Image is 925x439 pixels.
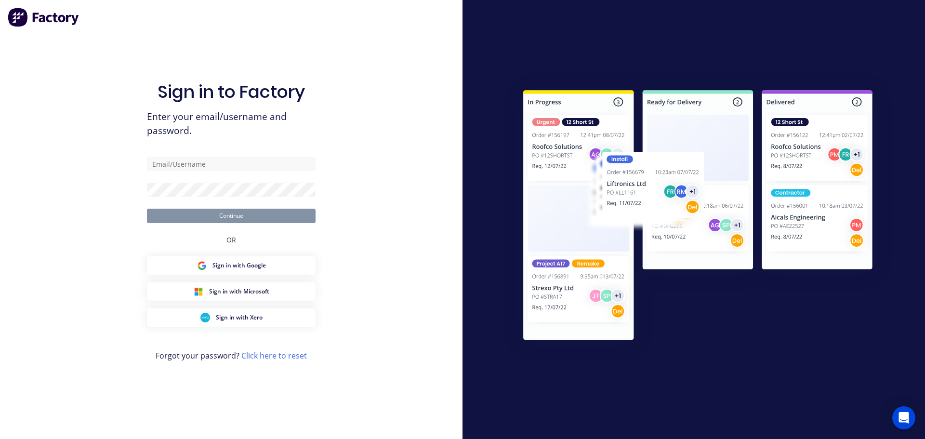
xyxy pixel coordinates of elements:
img: Microsoft Sign in [194,287,203,296]
span: Sign in with Xero [216,313,263,322]
span: Enter your email/username and password. [147,110,316,138]
img: Xero Sign in [200,313,210,322]
span: Forgot your password? [156,350,307,361]
input: Email/Username [147,157,316,171]
button: Microsoft Sign inSign in with Microsoft [147,282,316,301]
img: Sign in [502,71,894,363]
h1: Sign in to Factory [158,81,305,102]
img: Factory [8,8,80,27]
div: OR [226,223,236,256]
a: Click here to reset [241,350,307,361]
button: Continue [147,209,316,223]
img: Google Sign in [197,261,207,270]
span: Sign in with Google [212,261,266,270]
span: Sign in with Microsoft [209,287,269,296]
button: Google Sign inSign in with Google [147,256,316,275]
div: Open Intercom Messenger [892,406,915,429]
button: Xero Sign inSign in with Xero [147,308,316,327]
